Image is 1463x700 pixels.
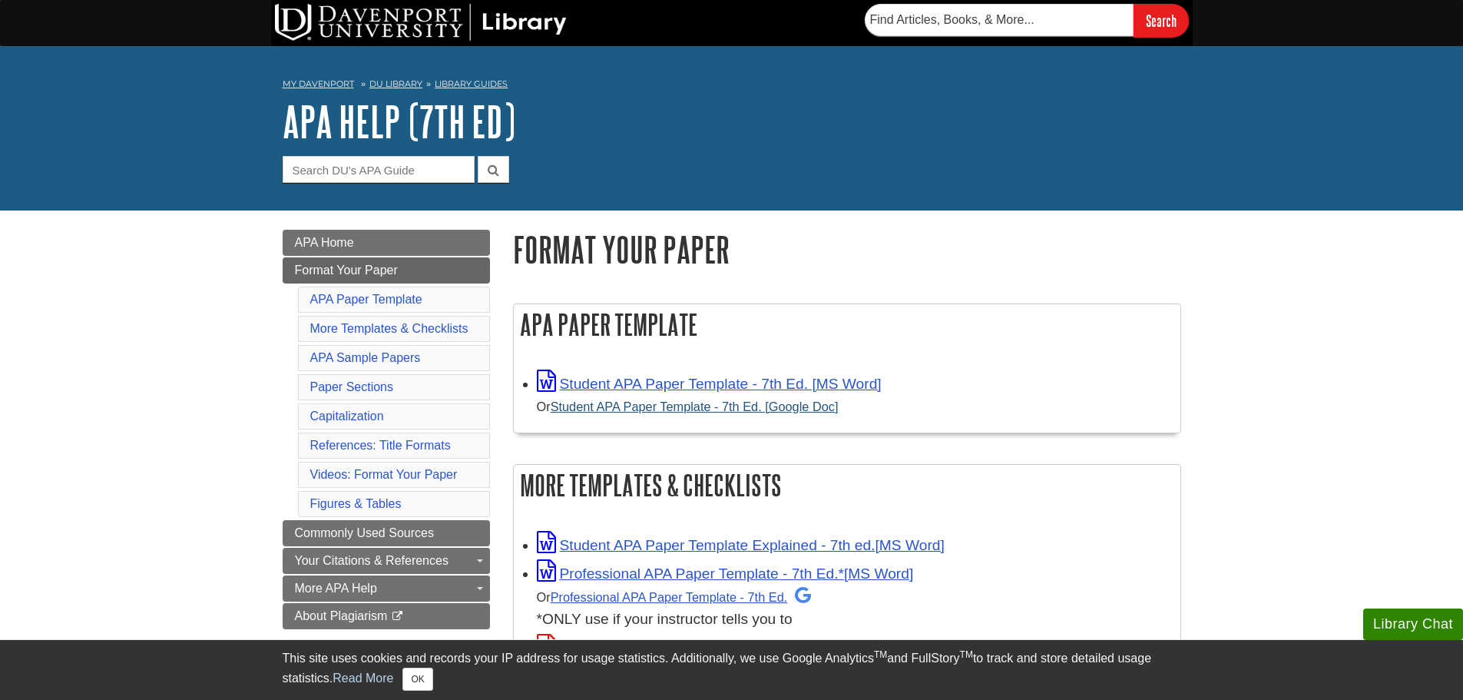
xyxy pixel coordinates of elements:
a: Paper Sections [310,380,394,393]
a: Capitalization [310,410,384,423]
a: APA Home [283,230,490,256]
a: Link opens in new window [537,376,882,392]
nav: breadcrumb [283,74,1181,98]
a: About Plagiarism [283,603,490,629]
span: Commonly Used Sources [295,526,434,539]
sup: TM [960,649,973,660]
a: Format Your Paper [283,257,490,284]
form: Searches DU Library's articles, books, and more [865,4,1189,37]
input: Find Articles, Books, & More... [865,4,1134,36]
a: More APA Help [283,576,490,602]
span: About Plagiarism [295,609,388,622]
a: Link opens in new window [537,566,914,582]
a: Link opens in new window [537,537,945,553]
div: *ONLY use if your instructor tells you to [537,586,1173,631]
a: Videos: Format Your Paper [310,468,458,481]
a: APA Paper Template [310,293,422,306]
div: Guide Page Menu [283,230,490,629]
sup: TM [874,649,887,660]
a: Student APA Paper Template - 7th Ed. [Google Doc] [551,400,839,413]
button: Close [402,668,432,691]
i: This link opens in a new window [391,612,404,622]
a: More Templates & Checklists [310,322,468,335]
a: References: Title Formats [310,439,451,452]
a: Figures & Tables [310,497,402,510]
span: Format Your Paper [295,264,398,277]
a: Library Guides [435,78,508,89]
a: My Davenport [283,78,354,91]
span: APA Home [295,236,354,249]
a: Commonly Used Sources [283,520,490,546]
h2: APA Paper Template [514,304,1180,345]
a: Professional APA Paper Template - 7th Ed. [551,590,812,604]
a: Your Citations & References [283,548,490,574]
span: Your Citations & References [295,554,448,567]
div: This site uses cookies and records your IP address for usage statistics. Additionally, we use Goo... [283,649,1181,691]
a: APA Help (7th Ed) [283,98,515,145]
h1: Format Your Paper [513,230,1181,269]
a: APA Sample Papers [310,351,421,364]
small: Or [537,590,812,604]
a: Read More [333,672,393,685]
button: Library Chat [1363,609,1463,640]
small: Or [537,400,839,413]
input: Search [1134,4,1189,37]
span: More APA Help [295,582,377,595]
input: Search DU's APA Guide [283,156,475,183]
a: DU Library [369,78,422,89]
h2: More Templates & Checklists [514,465,1180,506]
img: DU Library [275,4,567,41]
